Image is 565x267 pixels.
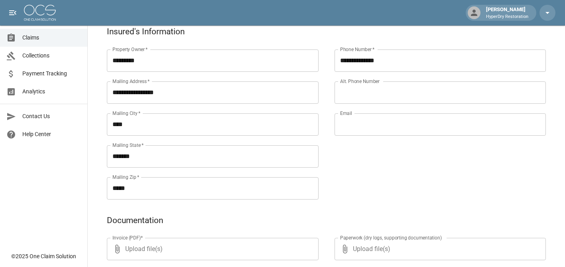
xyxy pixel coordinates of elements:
[22,34,81,42] span: Claims
[22,112,81,121] span: Contact Us
[112,234,143,241] label: Invoice (PDF)*
[22,69,81,78] span: Payment Tracking
[340,234,442,241] label: Paperwork (dry logs, supporting documentation)
[340,46,374,53] label: Phone Number
[22,130,81,138] span: Help Center
[353,238,525,260] span: Upload file(s)
[11,252,76,260] div: © 2025 One Claim Solution
[22,51,81,60] span: Collections
[24,5,56,21] img: ocs-logo-white-transparent.png
[340,78,380,85] label: Alt. Phone Number
[112,142,144,148] label: Mailing State
[112,110,141,117] label: Mailing City
[112,46,148,53] label: Property Owner
[22,87,81,96] span: Analytics
[125,238,297,260] span: Upload file(s)
[483,6,532,20] div: [PERSON_NAME]
[112,174,140,180] label: Mailing Zip
[112,78,150,85] label: Mailing Address
[340,110,352,117] label: Email
[5,5,21,21] button: open drawer
[486,14,528,20] p: HyperDry Restoration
